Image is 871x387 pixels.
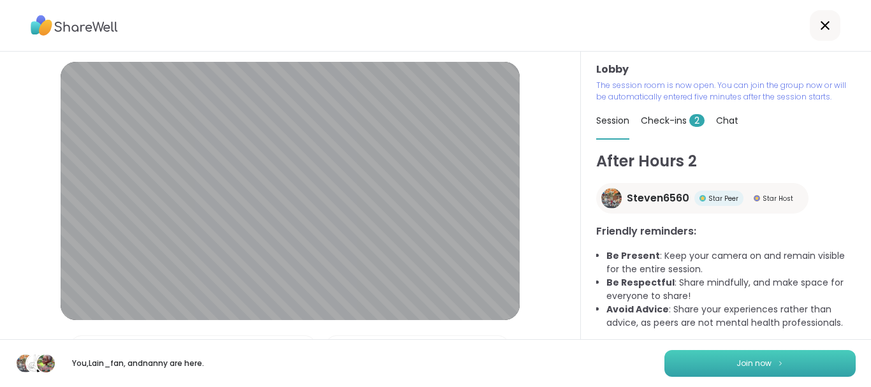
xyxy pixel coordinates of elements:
span: | [348,336,351,361]
a: Steven6560Steven6560Star PeerStar PeerStar HostStar Host [596,183,809,214]
span: Chat [716,114,738,127]
h3: Friendly reminders: [596,224,856,239]
b: Be Respectful [606,276,675,289]
img: Camera [332,336,343,361]
li: : Share mindfully, and make space for everyone to share! [606,276,856,303]
img: Star Host [754,195,760,201]
span: Session [596,114,629,127]
img: Star Peer [699,195,706,201]
li: : Share your experiences rather than advice, as peers are not mental health professionals. [606,303,856,330]
h1: After Hours 2 [596,150,856,173]
b: Avoid Advice [606,303,669,316]
span: | [93,336,96,361]
p: You, Lain_fan , and nanny are here. [66,358,209,369]
b: Be Present [606,249,660,262]
p: The session room is now open. You can join the group now or will be automatically entered five mi... [596,80,856,103]
img: Microphone [77,336,88,361]
span: Star Host [763,194,793,203]
span: Join now [736,358,772,369]
img: Lain_fan [27,354,45,372]
img: nanny [37,354,55,372]
span: Star Peer [708,194,738,203]
span: Steven6560 [627,191,689,206]
li: : Keep your camera on and remain visible for the entire session. [606,249,856,276]
button: Join now [664,350,856,377]
img: ShareWell Logo [31,11,118,40]
span: 2 [689,114,705,127]
span: Check-ins [641,114,705,127]
img: ShareWell Logomark [777,360,784,367]
img: Steven6560 [601,188,622,208]
img: Steven6560 [17,354,34,372]
h3: Lobby [596,62,856,77]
